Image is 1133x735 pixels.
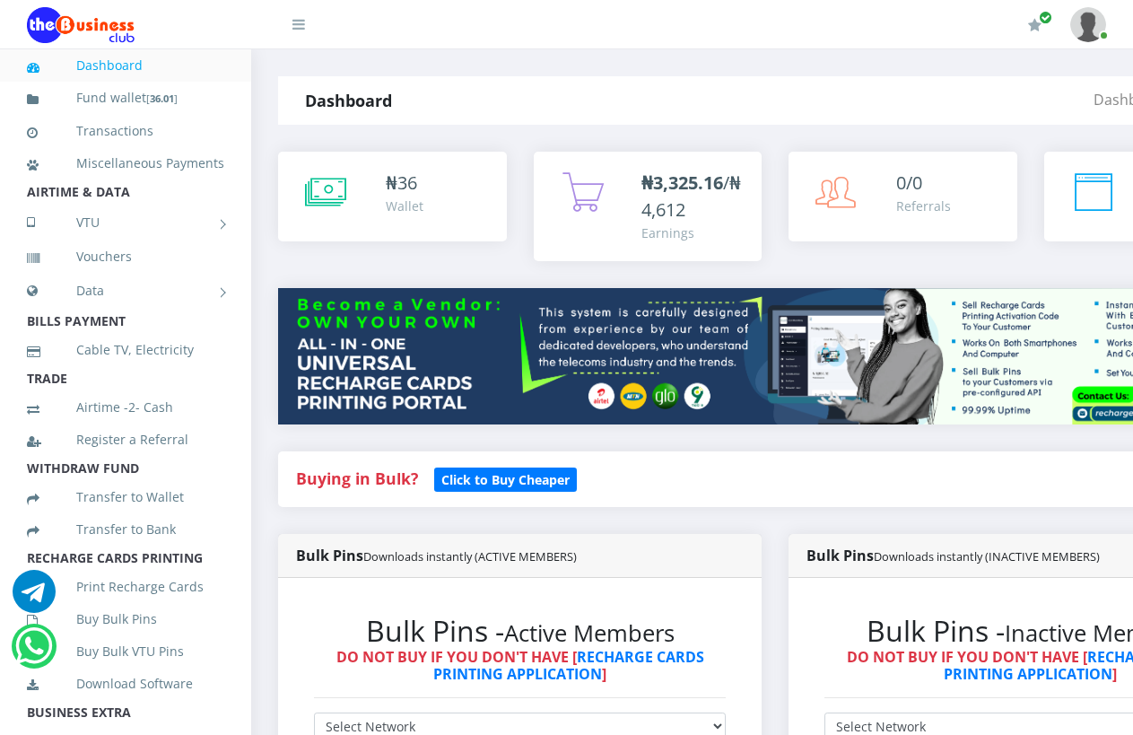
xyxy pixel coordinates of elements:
[386,197,423,215] div: Wallet
[504,617,675,649] small: Active Members
[27,509,224,550] a: Transfer to Bank
[27,268,224,313] a: Data
[363,548,577,564] small: Downloads instantly (ACTIVE MEMBERS)
[641,171,723,195] b: ₦3,325.16
[441,471,570,488] b: Click to Buy Cheaper
[433,647,704,684] a: RECHARGE CARDS PRINTING APPLICATION
[397,171,417,195] span: 36
[27,419,224,460] a: Register a Referral
[806,546,1100,565] strong: Bulk Pins
[896,197,951,215] div: Referrals
[27,663,224,704] a: Download Software
[1039,11,1052,24] span: Renew/Upgrade Subscription
[27,566,224,608] a: Print Recharge Cards
[789,152,1017,241] a: 0/0 Referrals
[874,548,1100,564] small: Downloads instantly (INACTIVE MEMBERS)
[534,152,763,261] a: ₦3,325.16/₦4,612 Earnings
[278,152,507,241] a: ₦36 Wallet
[27,387,224,428] a: Airtime -2- Cash
[13,583,56,613] a: Chat for support
[27,329,224,371] a: Cable TV, Electricity
[305,90,392,111] strong: Dashboard
[314,614,726,648] h2: Bulk Pins -
[27,7,135,43] img: Logo
[27,45,224,86] a: Dashboard
[27,599,224,640] a: Buy Bulk Pins
[296,546,577,565] strong: Bulk Pins
[1028,18,1041,32] i: Renew/Upgrade Subscription
[150,92,174,105] b: 36.01
[434,468,577,489] a: Click to Buy Cheaper
[27,143,224,184] a: Miscellaneous Payments
[641,223,745,242] div: Earnings
[386,170,423,197] div: ₦
[27,200,224,245] a: VTU
[27,477,224,518] a: Transfer to Wallet
[641,171,741,222] span: /₦4,612
[896,171,922,195] span: 0/0
[27,110,224,152] a: Transactions
[336,647,704,684] strong: DO NOT BUY IF YOU DON'T HAVE [ ]
[27,631,224,672] a: Buy Bulk VTU Pins
[146,92,178,105] small: [ ]
[1070,7,1106,42] img: User
[27,77,224,119] a: Fund wallet[36.01]
[296,468,418,489] strong: Buying in Bulk?
[15,638,52,668] a: Chat for support
[27,236,224,277] a: Vouchers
